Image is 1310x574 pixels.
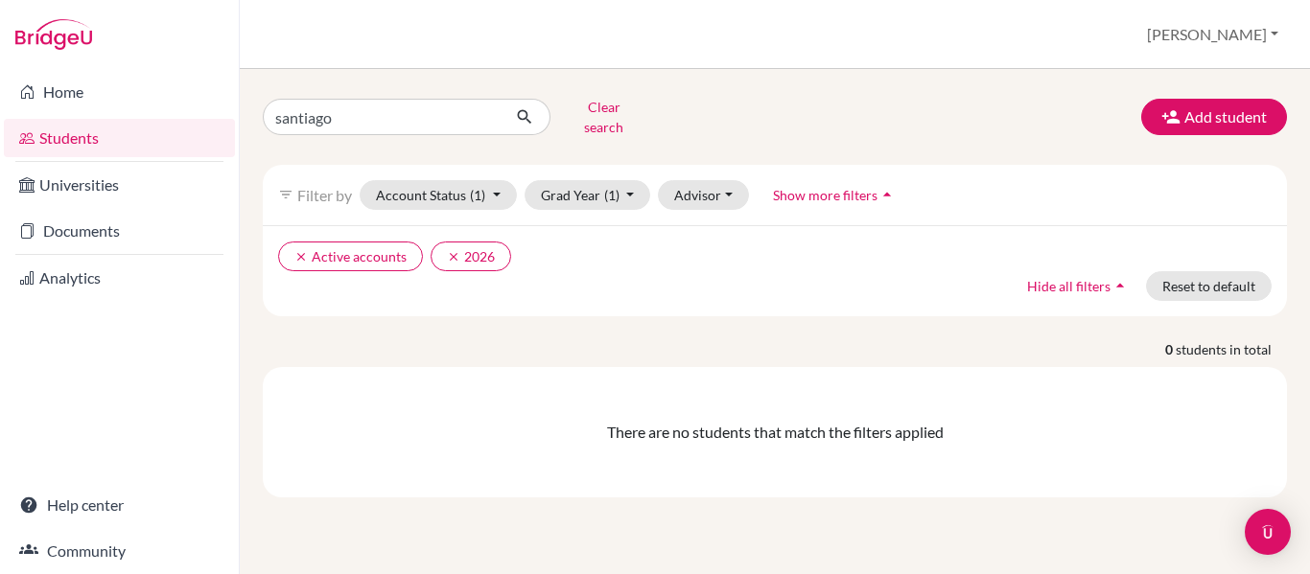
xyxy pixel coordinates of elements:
[4,259,235,297] a: Analytics
[278,421,1272,444] div: There are no students that match the filters applied
[1138,16,1287,53] button: [PERSON_NAME]
[550,92,657,142] button: Clear search
[1111,276,1130,295] i: arrow_drop_up
[1176,339,1287,359] span: students in total
[773,187,877,203] span: Show more filters
[4,119,235,157] a: Students
[360,180,517,210] button: Account Status(1)
[4,166,235,204] a: Universities
[1165,339,1176,359] strong: 0
[447,250,460,264] i: clear
[4,73,235,111] a: Home
[604,187,620,203] span: (1)
[278,187,293,202] i: filter_list
[4,532,235,570] a: Community
[4,486,235,524] a: Help center
[1027,278,1111,294] span: Hide all filters
[15,19,92,50] img: Bridge-U
[525,180,651,210] button: Grad Year(1)
[658,180,749,210] button: Advisor
[1011,271,1146,301] button: Hide all filtersarrow_drop_up
[278,241,423,271] button: clearActive accounts
[757,180,913,210] button: Show more filtersarrow_drop_up
[431,241,511,271] button: clear2026
[1146,271,1272,301] button: Reset to default
[877,185,897,204] i: arrow_drop_up
[1245,509,1291,555] div: Open Intercom Messenger
[294,250,308,264] i: clear
[297,186,352,204] span: Filter by
[1141,99,1287,135] button: Add student
[263,99,501,135] input: Find student by name...
[4,212,235,250] a: Documents
[470,187,485,203] span: (1)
